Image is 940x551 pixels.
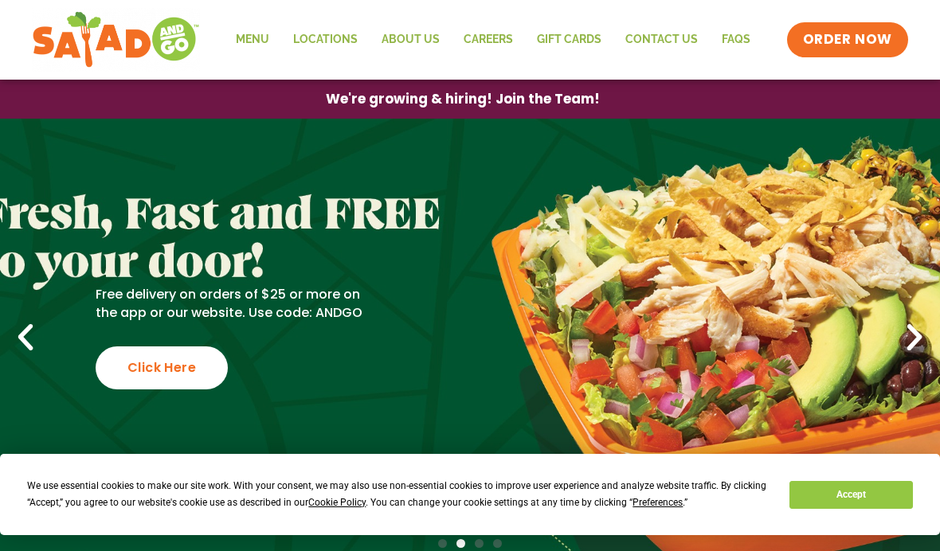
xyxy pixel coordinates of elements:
div: Click Here [96,346,228,389]
div: Next slide [897,320,932,355]
div: Previous slide [8,320,43,355]
span: Cookie Policy [308,497,366,508]
span: ORDER NOW [803,30,892,49]
a: FAQs [710,21,762,58]
a: GIFT CARDS [525,21,613,58]
span: Go to slide 3 [475,539,484,548]
a: Careers [452,21,525,58]
span: Preferences [633,497,683,508]
a: Contact Us [613,21,710,58]
span: Go to slide 2 [456,539,465,548]
a: ORDER NOW [787,22,908,57]
a: Locations [281,21,370,58]
span: We're growing & hiring! Join the Team! [326,92,600,106]
a: About Us [370,21,452,58]
p: Free delivery on orders of $25 or more on the app or our website. Use code: ANDGO [96,286,374,322]
a: We're growing & hiring! Join the Team! [302,80,624,118]
nav: Menu [224,21,762,58]
div: We use essential cookies to make our site work. With your consent, we may also use non-essential ... [27,478,770,511]
button: Accept [789,481,912,509]
img: new-SAG-logo-768×292 [32,8,200,72]
span: Go to slide 1 [438,539,447,548]
span: Go to slide 4 [493,539,502,548]
a: Menu [224,21,281,58]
